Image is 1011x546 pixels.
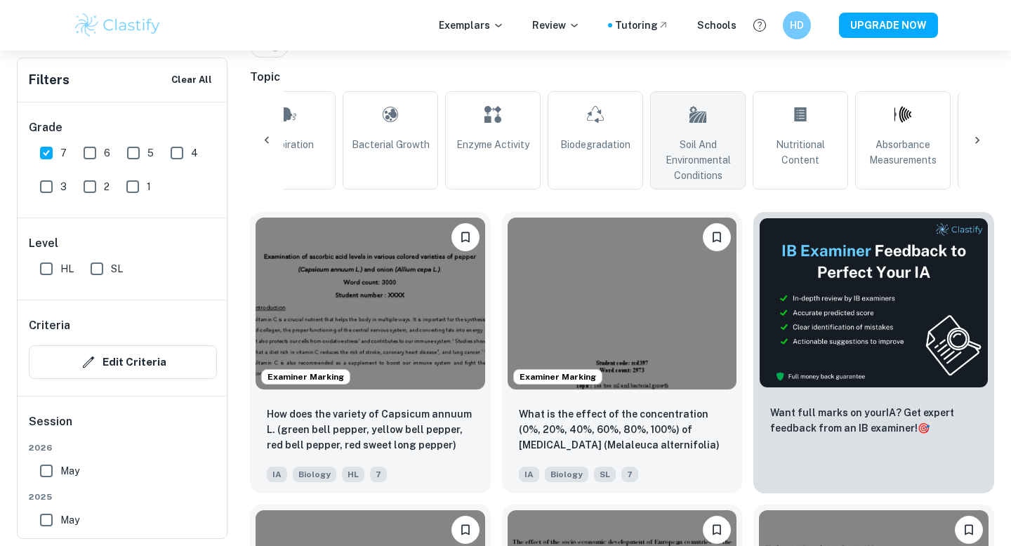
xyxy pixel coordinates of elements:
[697,18,736,33] a: Schools
[352,137,430,152] span: Bacterial Growth
[789,18,805,33] h6: HD
[147,179,151,194] span: 1
[104,145,110,161] span: 6
[703,516,731,544] button: Bookmark
[60,145,67,161] span: 7
[370,467,387,482] span: 7
[759,137,842,168] span: Nutritional Content
[861,137,944,168] span: Absorbance Measurements
[60,463,79,479] span: May
[29,70,70,90] h6: Filters
[250,212,491,493] a: Examiner MarkingBookmarkHow does the variety of Capsicum annuum L. (green bell pepper, yellow bel...
[456,137,529,152] span: Enzyme Activity
[451,516,480,544] button: Bookmark
[955,516,983,544] button: Bookmark
[262,137,314,152] span: Respiration
[615,18,669,33] a: Tutoring
[60,512,79,528] span: May
[703,223,731,251] button: Bookmark
[770,405,977,436] p: Want full marks on your IA ? Get expert feedback from an IB examiner!
[560,137,630,152] span: Biodegradation
[519,406,726,454] p: What is the effect of the concentration (0%, 20%, 40%, 60%, 80%, 100%) of tea tree (Melaleuca alt...
[508,218,737,389] img: Biology IA example thumbnail: What is the effect of the concentration
[29,235,217,252] h6: Level
[514,371,602,383] span: Examiner Marking
[342,467,364,482] span: HL
[267,467,287,482] span: IA
[839,13,938,38] button: UPGRADE NOW
[29,491,217,503] span: 2025
[29,317,70,334] h6: Criteria
[759,218,989,388] img: Thumbnail
[29,441,217,454] span: 2026
[250,69,994,86] h6: Topic
[256,218,485,389] img: Biology IA example thumbnail: How does the variety of Capsicum annuum
[168,69,216,91] button: Clear All
[60,261,74,277] span: HL
[262,371,350,383] span: Examiner Marking
[656,137,739,183] span: Soil and Environmental Conditions
[621,467,638,482] span: 7
[532,18,580,33] p: Review
[451,223,480,251] button: Bookmark
[267,406,474,454] p: How does the variety of Capsicum annuum L. (green bell pepper, yellow bell pepper, red bell peppe...
[439,18,504,33] p: Exemplars
[293,467,336,482] span: Biology
[748,13,772,37] button: Help and Feedback
[594,467,616,482] span: SL
[502,212,743,493] a: Examiner MarkingBookmarkWhat is the effect of the concentration (0%, 20%, 40%, 60%, 80%, 100%) of...
[73,11,162,39] img: Clastify logo
[918,422,930,434] span: 🎯
[29,413,217,441] h6: Session
[753,212,994,493] a: ThumbnailWant full marks on yourIA? Get expert feedback from an IB examiner!
[111,261,123,277] span: SL
[147,145,154,161] span: 5
[191,145,198,161] span: 4
[104,179,110,194] span: 2
[60,179,67,194] span: 3
[29,345,217,379] button: Edit Criteria
[519,467,539,482] span: IA
[29,119,217,136] h6: Grade
[783,11,811,39] button: HD
[545,467,588,482] span: Biology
